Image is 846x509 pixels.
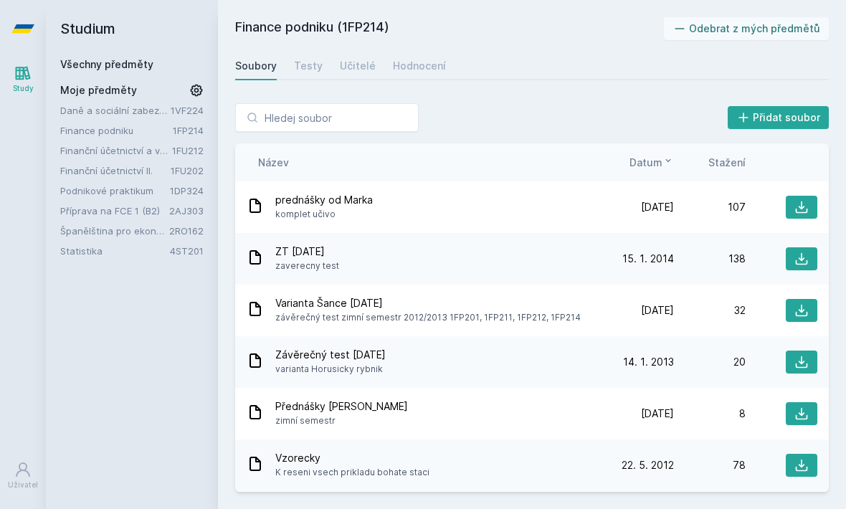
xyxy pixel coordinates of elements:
[275,259,339,273] span: zaverecny test
[60,184,170,198] a: Podnikové praktikum
[275,414,408,428] span: zimní semestr
[235,17,664,40] h2: Finance podniku (1FP214)
[172,145,204,156] a: 1FU212
[728,106,830,129] button: Přidat soubor
[674,355,746,369] div: 20
[393,52,446,80] a: Hodnocení
[171,165,204,176] a: 1FU202
[674,406,746,421] div: 8
[60,103,171,118] a: Daně a sociální zabezpečení
[173,125,204,136] a: 1FP214
[340,52,376,80] a: Učitelé
[3,57,43,101] a: Study
[393,59,446,73] div: Hodnocení
[294,52,323,80] a: Testy
[623,355,674,369] span: 14. 1. 2013
[708,155,746,170] button: Stažení
[275,296,581,310] span: Varianta Šance [DATE]
[664,17,830,40] button: Odebrat z mých předmětů
[622,252,674,266] span: 15. 1. 2014
[674,252,746,266] div: 138
[275,362,386,376] span: varianta Horusicky rybnik
[275,451,429,465] span: Vzorecky
[60,123,173,138] a: Finance podniku
[170,185,204,196] a: 1DP324
[275,399,408,414] span: Přednášky [PERSON_NAME]
[275,310,581,325] span: závěrečný test zimní semestr 2012/2013 1FP201, 1FP211, 1FP212, 1FP214
[60,143,172,158] a: Finanční účetnictví a výkaznictví podle Mezinárodních standardů účetního výkaznictví (IFRS)
[275,193,373,207] span: prednášky od Marka
[340,59,376,73] div: Učitelé
[622,458,674,472] span: 22. 5. 2012
[235,59,277,73] div: Soubory
[629,155,662,170] span: Datum
[294,59,323,73] div: Testy
[171,105,204,116] a: 1VF224
[275,465,429,480] span: K reseni vsech prikladu bohate staci
[674,303,746,318] div: 32
[169,225,204,237] a: 2RO162
[275,348,386,362] span: Závěrečný test [DATE]
[60,224,169,238] a: Španělština pro ekonomy - základní úroveň 2 (A1)
[641,303,674,318] span: [DATE]
[641,200,674,214] span: [DATE]
[8,480,38,490] div: Uživatel
[60,58,153,70] a: Všechny předměty
[60,163,171,178] a: Finanční účetnictví II.
[235,52,277,80] a: Soubory
[235,103,419,132] input: Hledej soubor
[629,155,674,170] button: Datum
[60,83,137,97] span: Moje předměty
[170,245,204,257] a: 4ST201
[275,207,373,222] span: komplet učivo
[674,200,746,214] div: 107
[674,458,746,472] div: 78
[169,205,204,217] a: 2AJ303
[13,83,34,94] div: Study
[60,204,169,218] a: Příprava na FCE 1 (B2)
[3,454,43,498] a: Uživatel
[641,406,674,421] span: [DATE]
[275,244,339,259] span: ZT [DATE]
[258,155,289,170] button: Název
[60,244,170,258] a: Statistika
